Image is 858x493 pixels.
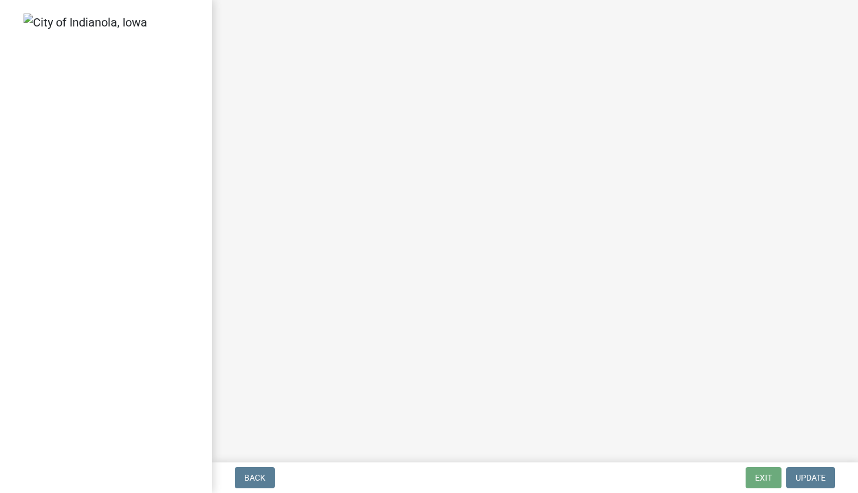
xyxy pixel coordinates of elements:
span: Update [796,473,826,482]
img: City of Indianola, Iowa [24,14,147,31]
button: Update [786,467,835,488]
button: Back [235,467,275,488]
button: Exit [746,467,781,488]
span: Back [244,473,265,482]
